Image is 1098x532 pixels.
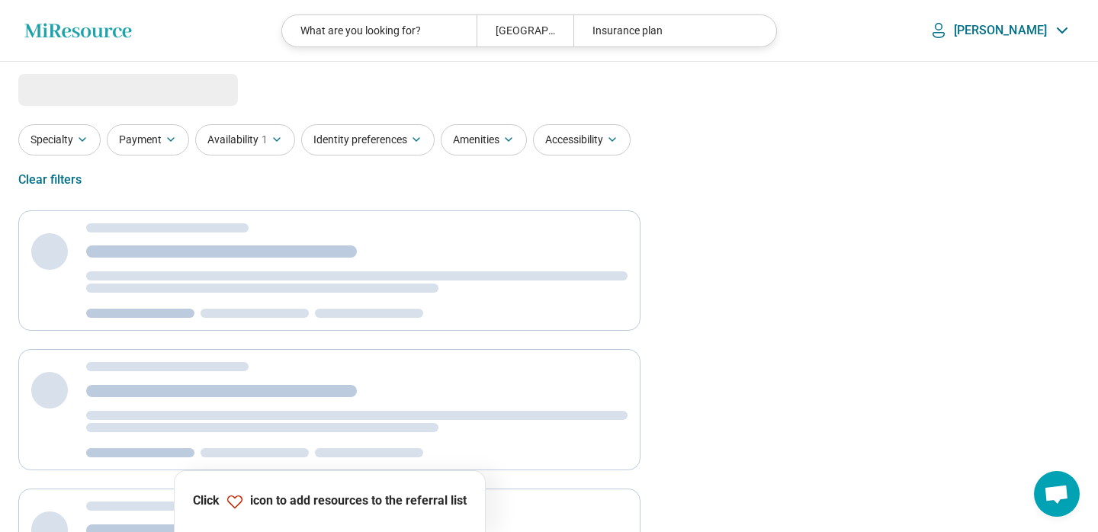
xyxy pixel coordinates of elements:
[301,124,435,155] button: Identity preferences
[195,124,295,155] button: Availability1
[1034,471,1080,517] div: Open chat
[107,124,189,155] button: Payment
[441,124,527,155] button: Amenities
[282,15,476,46] div: What are you looking for?
[477,15,573,46] div: [GEOGRAPHIC_DATA], [GEOGRAPHIC_DATA]
[193,492,467,511] p: Click icon to add resources to the referral list
[18,124,101,155] button: Specialty
[262,132,268,148] span: 1
[18,162,82,198] div: Clear filters
[573,15,767,46] div: Insurance plan
[533,124,631,155] button: Accessibility
[954,23,1047,38] p: [PERSON_NAME]
[18,74,146,104] span: Loading...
